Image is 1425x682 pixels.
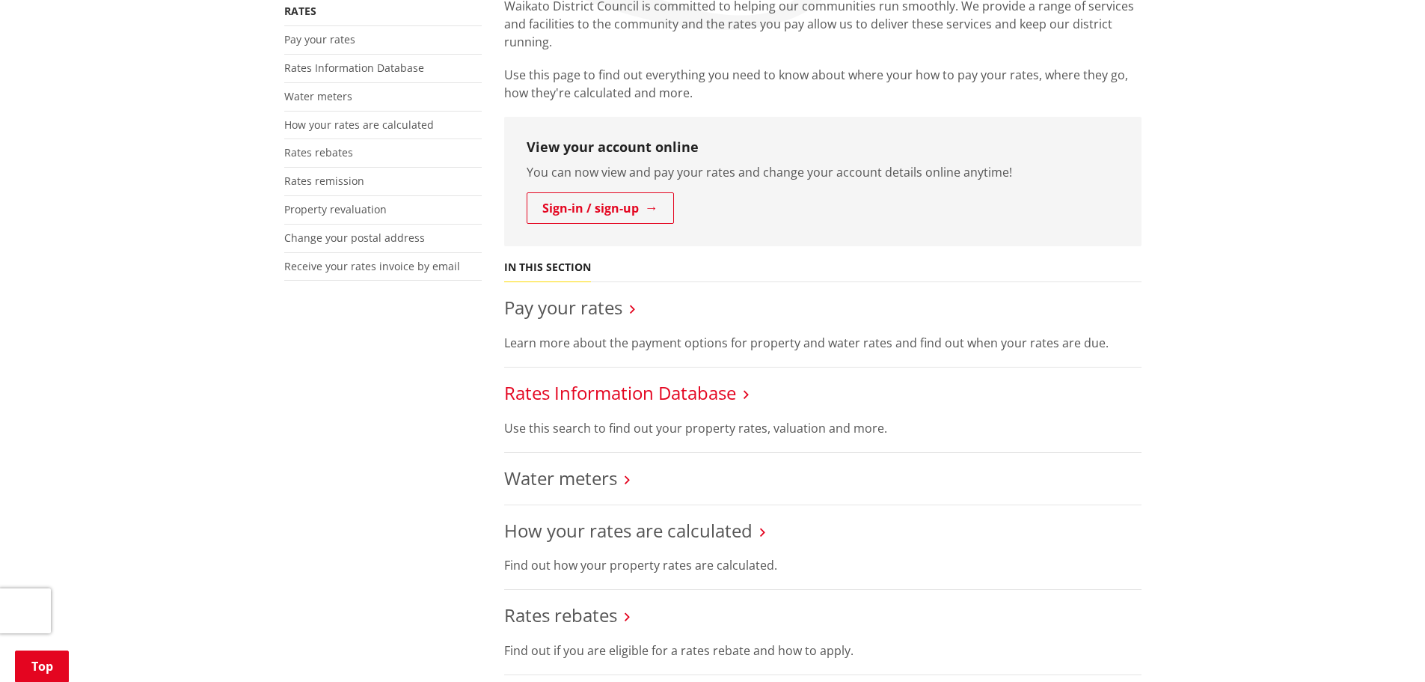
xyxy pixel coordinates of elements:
a: Pay your rates [504,295,622,320]
h3: View your account online [527,139,1119,156]
a: Water meters [284,89,352,103]
a: Receive your rates invoice by email [284,259,460,273]
a: Rates rebates [284,145,353,159]
a: How your rates are calculated [284,118,434,132]
a: Water meters [504,466,617,490]
p: You can now view and pay your rates and change your account details online anytime! [527,163,1119,181]
a: Sign-in / sign-up [527,192,674,224]
iframe: Messenger Launcher [1356,619,1410,673]
a: Property revaluation [284,202,387,216]
p: Find out if you are eligible for a rates rebate and how to apply. [504,642,1141,660]
p: Find out how your property rates are calculated. [504,556,1141,574]
a: Rates rebates [504,603,617,627]
a: How your rates are calculated [504,518,753,543]
a: Rates Information Database [504,380,736,405]
p: Use this page to find out everything you need to know about where your how to pay your rates, whe... [504,66,1141,102]
a: Rates [284,4,316,18]
a: Rates Information Database [284,61,424,75]
p: Learn more about the payment options for property and water rates and find out when your rates ar... [504,334,1141,352]
a: Rates remission [284,174,364,188]
p: Use this search to find out your property rates, valuation and more. [504,419,1141,437]
h5: In this section [504,261,591,274]
a: Pay your rates [284,32,355,46]
a: Top [15,651,69,682]
a: Change your postal address [284,231,425,245]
